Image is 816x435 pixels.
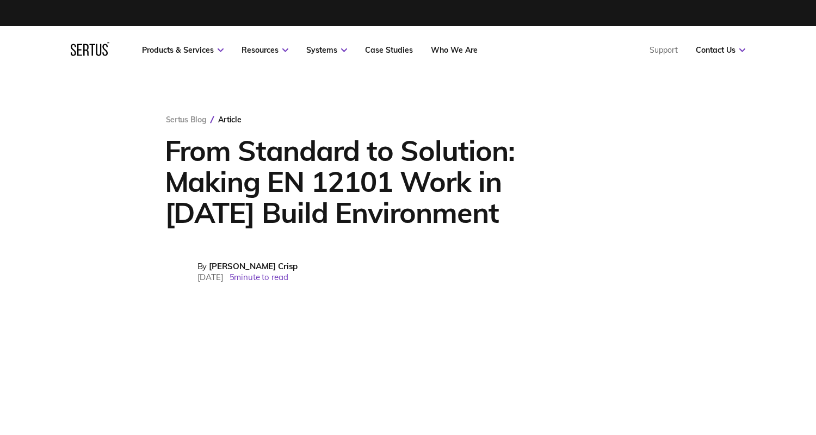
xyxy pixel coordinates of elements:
[650,45,678,55] a: Support
[142,45,224,55] a: Products & Services
[197,261,298,271] div: By
[242,45,288,55] a: Resources
[165,135,581,228] h1: From Standard to Solution: Making EN 12101 Work in [DATE] Build Environment
[696,45,745,55] a: Contact Us
[306,45,347,55] a: Systems
[230,272,288,282] span: 5 minute to read
[365,45,413,55] a: Case Studies
[209,261,298,271] span: [PERSON_NAME] Crisp
[431,45,478,55] a: Who We Are
[197,272,224,282] span: [DATE]
[166,115,207,125] a: Sertus Blog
